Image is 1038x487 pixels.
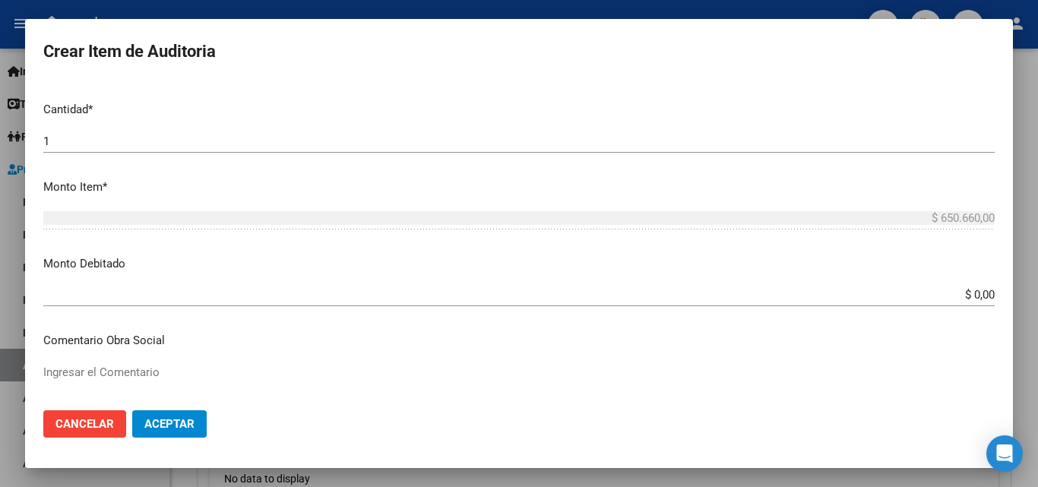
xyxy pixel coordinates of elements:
p: Monto Item [43,179,995,196]
button: Aceptar [132,410,207,438]
p: Monto Debitado [43,255,995,273]
span: Aceptar [144,417,195,431]
h2: Crear Item de Auditoria [43,37,995,66]
p: Comentario Obra Social [43,332,995,349]
div: Open Intercom Messenger [986,435,1023,472]
span: Cancelar [55,417,114,431]
p: Cantidad [43,101,995,119]
button: Cancelar [43,410,126,438]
